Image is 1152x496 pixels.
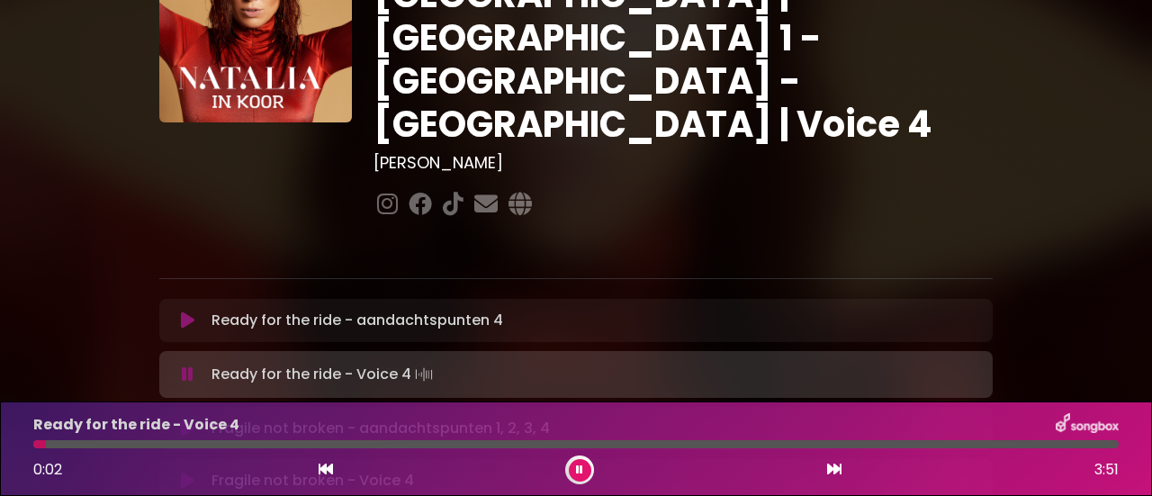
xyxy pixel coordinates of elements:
p: Ready for the ride - Voice 4 [33,414,239,436]
img: songbox-logo-white.png [1056,413,1119,437]
p: Ready for the ride - aandachtspunten 4 [211,310,503,331]
span: 0:02 [33,459,62,480]
span: 3:51 [1094,459,1119,481]
p: Ready for the ride - Voice 4 [211,362,436,387]
h3: [PERSON_NAME] [373,153,994,173]
img: waveform4.gif [411,362,436,387]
